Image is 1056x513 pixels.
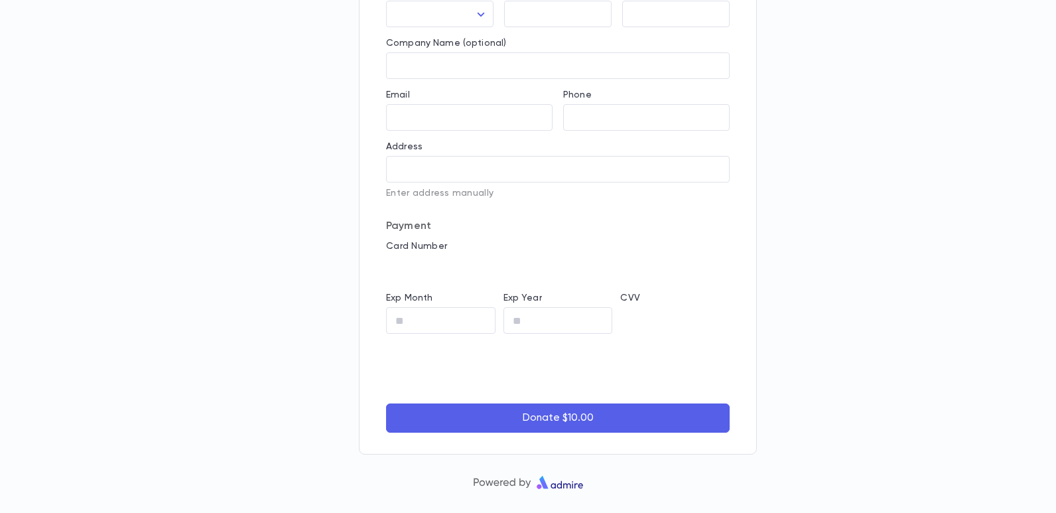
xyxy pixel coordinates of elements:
[386,90,410,100] label: Email
[386,141,423,152] label: Address
[386,188,730,198] p: Enter address manually
[386,256,730,282] iframe: card
[386,220,730,233] p: Payment
[386,241,730,252] p: Card Number
[620,293,730,303] p: CVV
[386,293,432,303] label: Exp Month
[386,1,494,27] div: ​
[503,293,542,303] label: Exp Year
[563,90,592,100] label: Phone
[620,307,730,334] iframe: cvv
[386,38,506,48] label: Company Name (optional)
[386,403,730,433] button: Donate $10.00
